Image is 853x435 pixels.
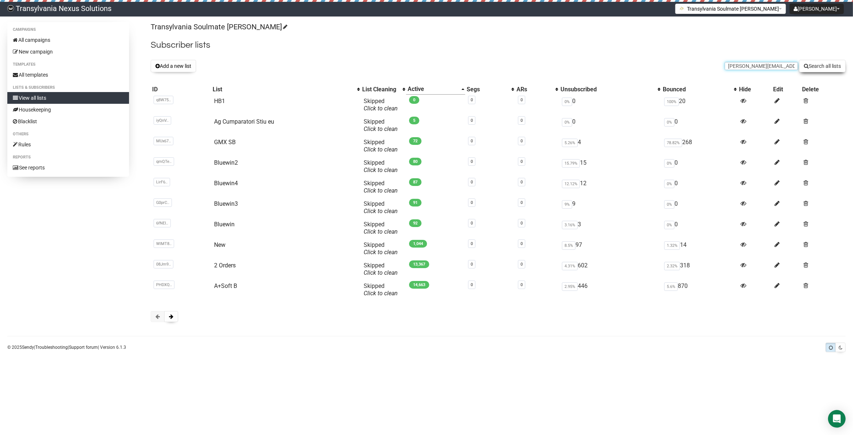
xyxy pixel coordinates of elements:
a: New [214,241,225,248]
td: 20 [661,95,738,115]
span: G0prC.. [154,198,172,207]
span: 5.6% [664,282,678,291]
td: 318 [661,259,738,279]
a: Click to clean [364,269,398,276]
a: 0 [471,139,473,143]
th: List: No sort applied, activate to apply an ascending sort [211,84,361,95]
span: 92 [409,219,422,227]
a: 0 [471,98,473,102]
td: 3 [559,218,661,238]
a: 0 [471,282,473,287]
a: Bluewin3 [214,200,238,207]
div: Open Intercom Messenger [828,410,846,428]
a: Click to clean [364,146,398,153]
span: 1,044 [409,240,427,248]
td: 12 [559,177,661,197]
a: Click to clean [364,187,398,194]
span: iyQnV.. [154,116,171,125]
a: Blacklist [7,116,129,127]
td: 0 [559,115,661,136]
a: GMX SB [214,139,236,146]
td: 4 [559,136,661,156]
span: 87 [409,178,422,186]
a: Transylvania Soulmate [PERSON_NAME] [151,22,286,31]
td: 870 [661,279,738,300]
span: 14,663 [409,281,429,289]
span: 4.31% [562,262,578,270]
a: 0 [521,139,523,143]
span: Skipped [364,241,398,256]
a: Sendy [22,345,34,350]
li: Reports [7,153,129,162]
td: 0 [559,95,661,115]
div: Delete [802,86,844,93]
li: Templates [7,60,129,69]
h2: Subscriber lists [151,39,846,52]
li: Others [7,130,129,139]
span: Skipped [364,139,398,153]
a: Bluewin2 [214,159,238,166]
a: HB1 [214,98,225,105]
div: ID [152,86,210,93]
td: 9 [559,197,661,218]
a: Click to clean [364,125,398,132]
a: All campaigns [7,34,129,46]
td: 602 [559,259,661,279]
span: 100% [664,98,679,106]
a: See reports [7,162,129,173]
span: 08Jm9.. [154,260,173,268]
span: 0% [664,200,674,209]
span: 5.26% [562,139,578,147]
a: 0 [521,200,523,205]
span: 0% [664,180,674,188]
a: New campaign [7,46,129,58]
span: Skipped [364,221,398,235]
a: 0 [521,282,523,287]
a: 0 [471,200,473,205]
th: Segs: No sort applied, activate to apply an ascending sort [465,84,515,95]
div: Unsubscribed [560,86,654,93]
a: 0 [471,221,473,226]
span: 78.82% [664,139,682,147]
span: 9% [562,200,572,209]
button: Add a new list [151,60,196,72]
th: Edit: No sort applied, sorting is disabled [772,84,801,95]
a: 0 [521,118,523,123]
a: Click to clean [364,208,398,215]
div: ARs [516,86,552,93]
a: 0 [471,180,473,184]
span: Skipped [364,98,398,112]
span: WlMT8.. [154,240,174,248]
td: 0 [661,156,738,177]
th: Hide: No sort applied, sorting is disabled [738,84,772,95]
span: 91 [409,199,422,206]
span: 0% [664,221,674,229]
td: 97 [559,238,661,259]
th: Unsubscribed: No sort applied, activate to apply an ascending sort [559,84,661,95]
li: Campaigns [7,25,129,34]
a: 0 [521,221,523,226]
span: Skipped [364,159,398,173]
a: Click to clean [364,167,398,173]
td: 15 [559,156,661,177]
a: A+Soft B [214,282,237,289]
a: 0 [521,262,523,267]
a: Troubleshooting [35,345,68,350]
th: ID: No sort applied, sorting is disabled [151,84,211,95]
td: 0 [661,218,738,238]
span: 6fNEI.. [154,219,171,227]
span: 5 [409,117,419,124]
td: 14 [661,238,738,259]
span: q8W75.. [154,96,173,104]
div: Hide [739,86,770,93]
th: Delete: No sort applied, sorting is disabled [801,84,846,95]
a: Click to clean [364,290,398,297]
button: [PERSON_NAME] [790,4,844,14]
img: 586cc6b7d8bc403f0c61b981d947c989 [7,5,14,12]
button: Transylvania Soulmate [PERSON_NAME] [675,4,786,14]
a: Rules [7,139,129,150]
span: 13,367 [409,260,429,268]
td: 0 [661,177,738,197]
a: 0 [471,262,473,267]
span: 15.79% [562,159,580,168]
